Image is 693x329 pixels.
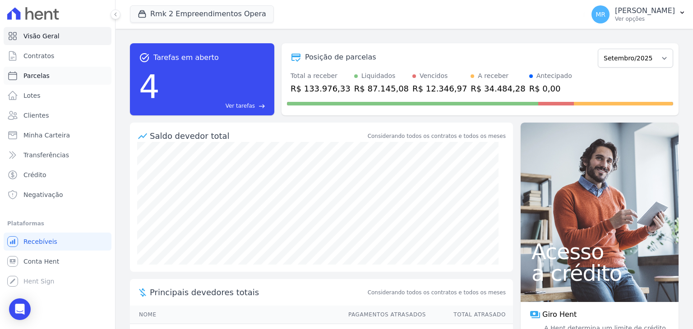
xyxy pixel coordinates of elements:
span: Minha Carteira [23,131,70,140]
a: Ver tarefas east [163,102,265,110]
span: Crédito [23,170,46,179]
div: Open Intercom Messenger [9,298,31,320]
span: Tarefas em aberto [153,52,219,63]
a: Parcelas [4,67,111,85]
span: Considerando todos os contratos e todos os meses [368,288,506,297]
span: Parcelas [23,71,50,80]
div: Vencidos [420,71,448,81]
a: Minha Carteira [4,126,111,144]
div: R$ 12.346,97 [412,82,467,95]
span: Lotes [23,91,41,100]
span: Principais devedores totais [150,286,366,298]
a: Lotes [4,87,111,105]
span: a crédito [531,262,668,284]
span: task_alt [139,52,150,63]
div: R$ 0,00 [529,82,572,95]
span: Conta Hent [23,257,59,266]
a: Negativação [4,186,111,204]
button: Rmk 2 Empreendimentos Opera [130,5,274,23]
p: [PERSON_NAME] [615,6,675,15]
div: Plataformas [7,218,108,229]
span: Negativação [23,190,63,199]
button: MR [PERSON_NAME] Ver opções [584,2,693,27]
th: Total Atrasado [426,306,513,324]
a: Clientes [4,106,111,124]
a: Recebíveis [4,233,111,251]
div: Antecipado [536,71,572,81]
span: Giro Hent [542,309,577,320]
div: R$ 34.484,28 [471,82,525,95]
div: A receber [478,71,508,81]
th: Nome [130,306,340,324]
div: R$ 133.976,33 [291,82,351,95]
a: Contratos [4,47,111,65]
span: Contratos [23,51,54,60]
span: Acesso [531,241,668,262]
span: Clientes [23,111,49,120]
div: Total a receber [291,71,351,81]
a: Visão Geral [4,27,111,45]
th: Pagamentos Atrasados [340,306,426,324]
span: Transferências [23,151,69,160]
a: Crédito [4,166,111,184]
span: east [259,103,265,110]
div: Posição de parcelas [305,52,376,63]
div: Liquidados [361,71,396,81]
span: MR [596,11,605,18]
div: Considerando todos os contratos e todos os meses [368,132,506,140]
div: 4 [139,63,160,110]
p: Ver opções [615,15,675,23]
span: Recebíveis [23,237,57,246]
span: Visão Geral [23,32,60,41]
span: Ver tarefas [226,102,255,110]
div: Saldo devedor total [150,130,366,142]
div: R$ 87.145,08 [354,82,409,95]
a: Transferências [4,146,111,164]
a: Conta Hent [4,252,111,270]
